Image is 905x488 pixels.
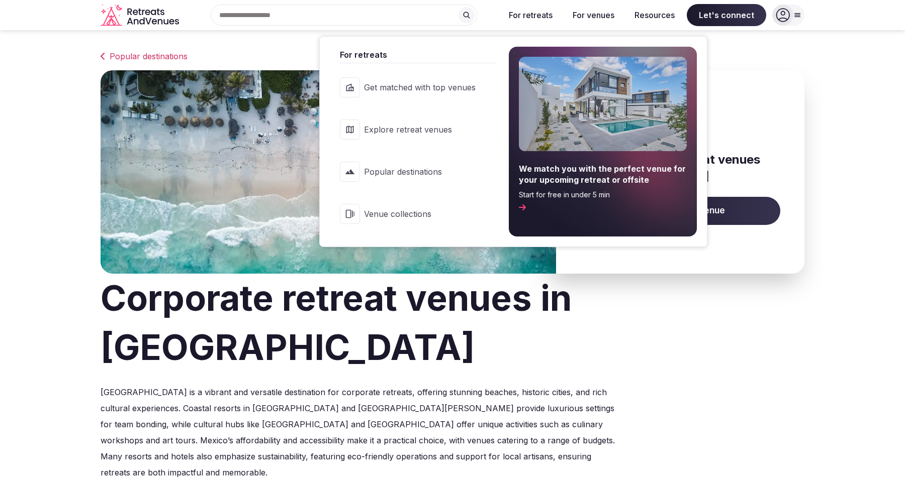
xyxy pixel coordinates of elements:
[330,109,497,150] a: Explore retreat venues
[101,50,804,62] a: Popular destinations
[330,67,497,107] a: Get matched with top venues
[687,4,766,26] span: Let's connect
[340,49,497,61] span: For retreats
[101,4,181,27] a: Visit the homepage
[364,166,476,177] span: Popular destinations
[519,190,687,200] span: Start for free in under 5 min
[364,208,476,219] span: Venue collections
[364,82,476,93] span: Get matched with top venues
[519,163,687,186] span: We match you with the perfect venue for your upcoming retreat or offsite
[519,57,687,151] img: For retreats
[364,124,476,135] span: Explore retreat venues
[101,384,615,480] p: [GEOGRAPHIC_DATA] is a vibrant and versatile destination for corporate retreats, offering stunnin...
[565,4,622,26] button: For venues
[509,47,697,236] a: We match you with the perfect venue for your upcoming retreat or offsiteStart for free in under 5...
[101,70,556,274] img: Banner image for Mexico representative of the country
[101,4,181,27] svg: Retreats and Venues company logo
[626,4,683,26] button: Resources
[330,152,497,192] a: Popular destinations
[101,274,804,372] h1: Corporate retreat venues in [GEOGRAPHIC_DATA]
[330,194,497,234] a: Venue collections
[501,4,561,26] button: For retreats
